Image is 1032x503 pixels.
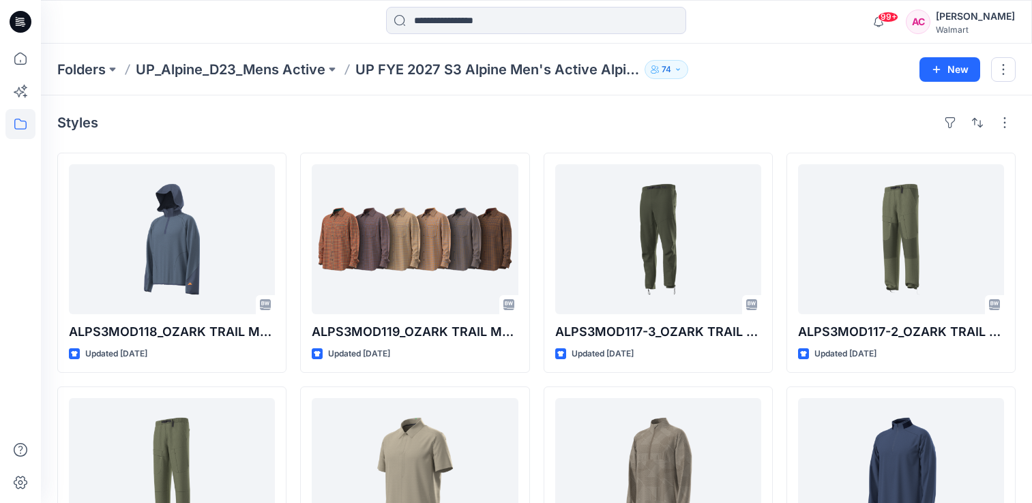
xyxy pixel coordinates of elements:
[919,57,980,82] button: New
[906,10,930,34] div: AC
[645,60,688,79] button: 74
[798,164,1004,314] a: ALPS3MOD117-2_OZARK TRAIL MEN’S MIX MEDIA CORDUROY HIKE PANT OPTION2 9.16
[878,12,898,22] span: 99+
[798,322,1004,341] p: ALPS3MOD117-2_OZARK TRAIL MEN’S MIX MEDIA CORDUROY HIKE PANT OPTION2 9.16
[57,115,98,131] h4: Styles
[312,164,518,314] a: ALPS3MOD119_OZARK TRAIL MEN’S PRINTED PLAID MICRO FLEECE SHIRT 9.16
[662,62,671,77] p: 74
[355,60,639,79] p: UP FYE 2027 S3 Alpine Men's Active Alpine
[555,164,761,314] a: ALPS3MOD117-3_OZARK TRAIL MEN’S MIX MEDIA CORDUROY HIKE PANT OPTION 3
[69,322,275,341] p: ALPS3MOD118_OZARK TRAIL MEN'S FLEECE HALF ZIP UP
[69,164,275,314] a: ALPS3MOD118_OZARK TRAIL MEN'S FLEECE HALF ZIP UP
[85,347,147,361] p: Updated [DATE]
[936,25,1015,35] div: Walmart
[936,8,1015,25] div: [PERSON_NAME]
[555,322,761,341] p: ALPS3MOD117-3_OZARK TRAIL MEN’S MIX MEDIA CORDUROY HIKE PANT OPTION 3
[328,347,390,361] p: Updated [DATE]
[57,60,106,79] a: Folders
[312,322,518,341] p: ALPS3MOD119_OZARK TRAIL MEN’S PRINTED PLAID MICRO FLEECE SHIRT 9.16
[572,347,634,361] p: Updated [DATE]
[814,347,876,361] p: Updated [DATE]
[136,60,325,79] a: UP_Alpine_D23_Mens Active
